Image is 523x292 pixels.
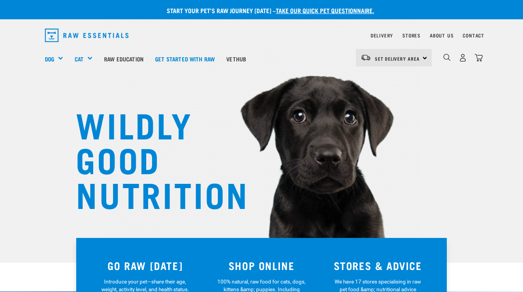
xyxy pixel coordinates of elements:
img: user.png [459,54,467,62]
a: Get started with Raw [149,43,220,74]
a: About Us [430,34,453,37]
h3: SHOP ONLINE [208,260,315,272]
h1: WILDLY GOOD NUTRITION [76,106,231,211]
img: Raw Essentials Logo [45,29,128,42]
img: home-icon-1@2x.png [443,54,451,61]
a: Raw Education [98,43,149,74]
span: Set Delivery Area [375,57,420,60]
h3: GO RAW [DATE] [92,260,199,272]
a: Cat [75,54,84,63]
nav: dropdown navigation [39,25,484,45]
h3: STORES & ADVICE [324,260,431,272]
img: home-icon@2x.png [475,54,483,62]
a: Stores [402,34,420,37]
a: Delivery [371,34,393,37]
a: take our quick pet questionnaire. [276,8,374,12]
a: Vethub [220,43,252,74]
a: Dog [45,54,54,63]
img: van-moving.png [361,54,371,61]
a: Contact [463,34,484,37]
